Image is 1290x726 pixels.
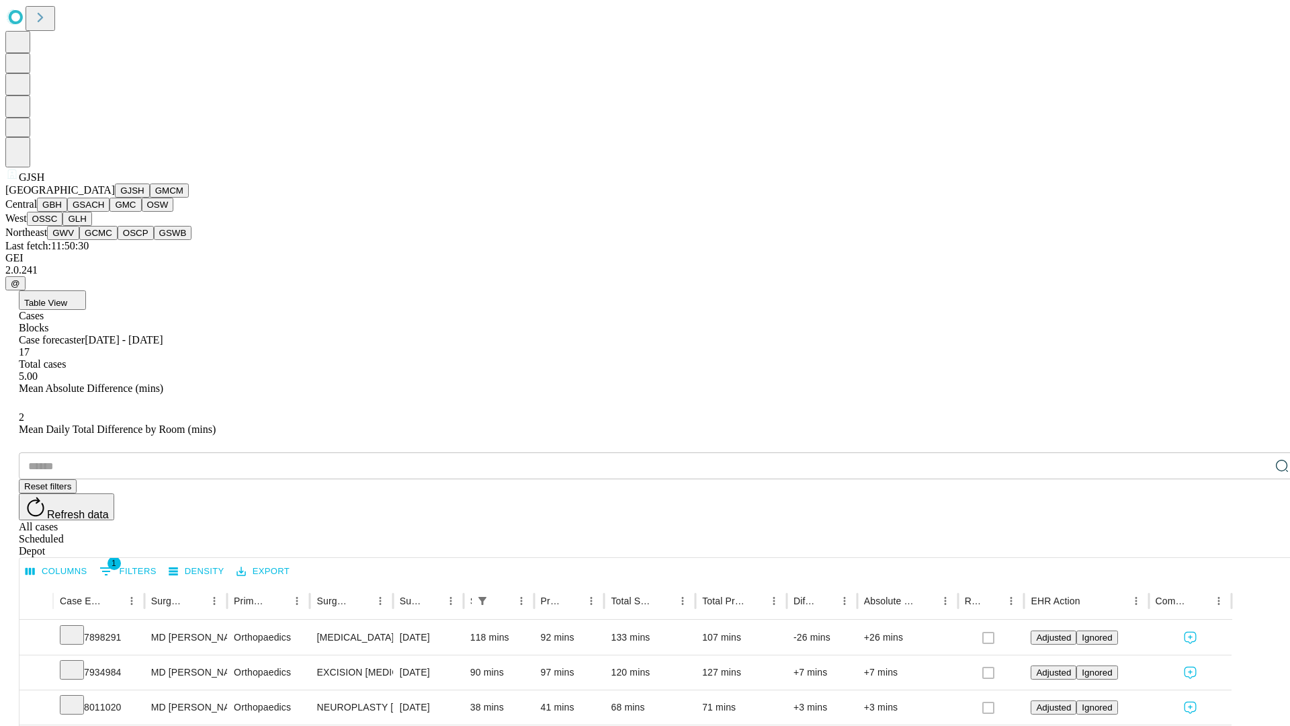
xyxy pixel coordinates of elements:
span: 5.00 [19,370,38,382]
span: Northeast [5,227,47,238]
div: +3 mins [864,690,951,725]
div: +26 mins [864,620,951,655]
button: GCMC [79,226,118,240]
button: Table View [19,290,86,310]
button: Ignored [1076,665,1117,680]
div: Scheduled In Room Duration [470,596,472,606]
button: Menu [1209,592,1228,610]
button: Sort [186,592,205,610]
div: Total Predicted Duration [702,596,744,606]
div: 97 mins [541,655,598,690]
div: 107 mins [702,620,780,655]
button: Menu [371,592,390,610]
div: [DATE] [400,620,457,655]
button: GWV [47,226,79,240]
button: GMCM [150,184,189,198]
button: Sort [746,592,765,610]
button: GJSH [115,184,150,198]
div: 127 mins [702,655,780,690]
div: 118 mins [470,620,527,655]
button: Export [233,561,293,582]
div: Orthopaedics [234,620,303,655]
button: Menu [288,592,306,610]
button: Menu [936,592,955,610]
button: GSWB [154,226,192,240]
div: +7 mins [793,655,851,690]
div: NEUROPLASTY [MEDICAL_DATA] AT [GEOGRAPHIC_DATA] [316,690,386,725]
button: OSSC [27,212,63,226]
button: Sort [917,592,936,610]
button: Menu [765,592,783,610]
button: Sort [1082,592,1101,610]
span: 2 [19,411,24,423]
button: Reset filters [19,479,77,493]
span: Central [5,198,37,210]
span: Table View [24,298,67,308]
div: +7 mins [864,655,951,690]
div: Absolute Difference [864,596,916,606]
span: [GEOGRAPHIC_DATA] [5,184,115,196]
div: 90 mins [470,655,527,690]
button: Select columns [22,561,91,582]
span: 17 [19,346,30,358]
div: EXCISION [MEDICAL_DATA] WRIST [316,655,386,690]
button: Menu [512,592,531,610]
div: Resolved in EHR [965,596,982,606]
button: Menu [835,592,854,610]
button: Show filters [473,592,492,610]
div: Orthopaedics [234,690,303,725]
span: Ignored [1082,702,1112,713]
button: Menu [1127,592,1146,610]
div: -26 mins [793,620,851,655]
div: 68 mins [611,690,689,725]
span: Total cases [19,358,66,370]
button: OSW [142,198,174,212]
span: Adjusted [1036,668,1071,678]
div: Comments [1156,596,1189,606]
div: Surgery Name [316,596,350,606]
button: @ [5,276,26,290]
span: Mean Absolute Difference (mins) [19,382,163,394]
button: Expand [26,661,46,685]
button: Adjusted [1031,700,1076,715]
button: Sort [816,592,835,610]
button: Expand [26,696,46,720]
div: Difference [793,596,815,606]
div: 1 active filter [473,592,492,610]
div: 8011020 [60,690,138,725]
div: GEI [5,252,1285,264]
div: 7898291 [60,620,138,655]
div: 92 mins [541,620,598,655]
div: Total Scheduled Duration [611,596,653,606]
span: Ignored [1082,668,1112,678]
div: 41 mins [541,690,598,725]
div: 120 mins [611,655,689,690]
div: 133 mins [611,620,689,655]
span: Adjusted [1036,633,1071,643]
button: GLH [62,212,91,226]
button: Menu [205,592,224,610]
div: [DATE] [400,655,457,690]
button: Sort [1191,592,1209,610]
button: Sort [352,592,371,610]
div: MD [PERSON_NAME] [PERSON_NAME] [151,690,220,725]
button: Expand [26,627,46,650]
button: OSCP [118,226,154,240]
button: Menu [582,592,601,610]
button: Sort [269,592,288,610]
div: Case Epic Id [60,596,102,606]
span: Reset filters [24,481,71,491]
div: Predicted In Room Duration [541,596,562,606]
div: 7934984 [60,655,138,690]
div: Surgery Date [400,596,421,606]
button: GSACH [67,198,110,212]
button: Menu [1002,592,1021,610]
span: GJSH [19,171,44,183]
button: Sort [103,592,122,610]
div: 71 mins [702,690,780,725]
div: Orthopaedics [234,655,303,690]
button: Ignored [1076,700,1117,715]
button: Adjusted [1031,665,1076,680]
span: Last fetch: 11:50:30 [5,240,89,251]
span: West [5,212,27,224]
